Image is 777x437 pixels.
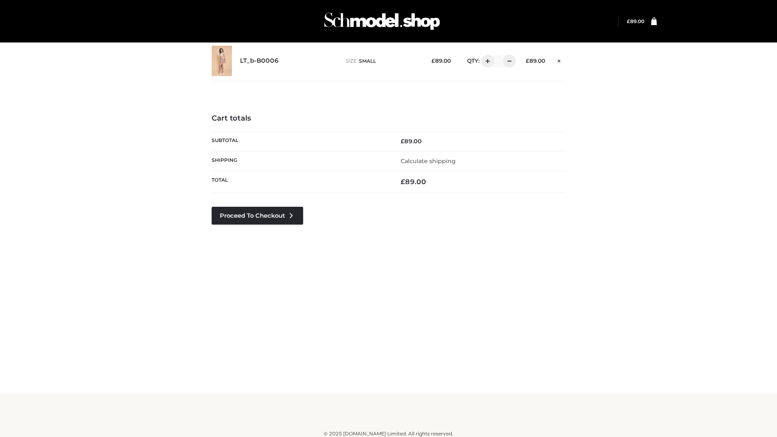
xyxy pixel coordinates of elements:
a: LT_b-B0006 [240,57,279,65]
th: Subtotal [212,131,388,151]
a: £89.00 [627,18,644,24]
span: £ [627,18,630,24]
a: Remove this item [553,55,565,65]
p: size : [346,57,419,65]
span: £ [431,57,435,64]
span: £ [401,138,404,145]
a: Proceed to Checkout [212,207,303,225]
th: Shipping [212,151,388,171]
span: £ [401,178,405,186]
span: SMALL [359,58,376,64]
img: Schmodel Admin 964 [321,5,443,37]
th: Total [212,171,388,193]
a: Calculate shipping [401,157,456,165]
bdi: 89.00 [627,18,644,24]
div: QTY: [459,55,513,68]
img: LT_b-B0006 - SMALL [212,46,232,76]
bdi: 89.00 [526,57,545,64]
bdi: 89.00 [401,178,426,186]
bdi: 89.00 [431,57,451,64]
h4: Cart totals [212,114,565,123]
bdi: 89.00 [401,138,422,145]
span: £ [526,57,529,64]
